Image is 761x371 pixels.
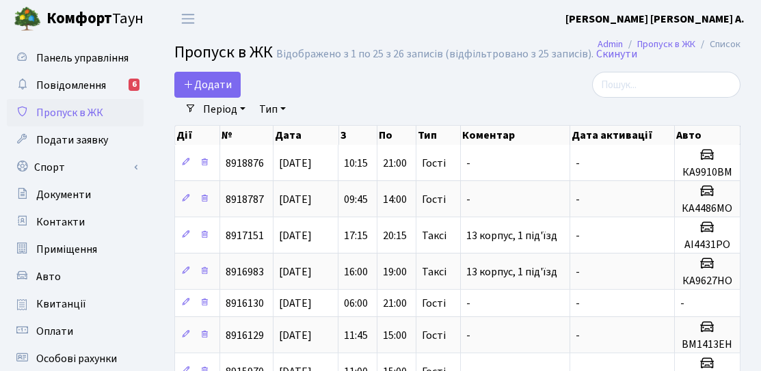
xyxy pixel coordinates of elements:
[422,330,446,341] span: Гості
[36,269,61,284] span: Авто
[36,351,117,366] span: Особові рахунки
[226,192,264,207] span: 8918787
[466,328,470,343] span: -
[377,126,416,145] th: По
[129,79,139,91] div: 6
[226,296,264,311] span: 8916130
[198,98,251,121] a: Період
[36,105,103,120] span: Пропуск в ЖК
[7,208,144,236] a: Контакти
[422,298,446,309] span: Гості
[383,328,407,343] span: 15:00
[7,154,144,181] a: Спорт
[680,275,734,288] h5: КА9627НО
[7,263,144,290] a: Авто
[36,215,85,230] span: Контакти
[14,5,41,33] img: logo.png
[576,156,580,171] span: -
[279,192,312,207] span: [DATE]
[254,98,291,121] a: Тип
[174,72,241,98] a: Додати
[461,126,570,145] th: Коментар
[383,264,407,279] span: 19:00
[344,296,368,311] span: 06:00
[576,328,580,343] span: -
[36,242,97,257] span: Приміщення
[344,264,368,279] span: 16:00
[565,12,745,27] b: [PERSON_NAME] [PERSON_NAME] А.
[226,328,264,343] span: 8916129
[36,133,108,148] span: Подати заявку
[466,156,470,171] span: -
[7,44,144,72] a: Панель управління
[7,236,144,263] a: Приміщення
[344,156,368,171] span: 10:15
[598,37,623,51] a: Admin
[7,72,144,99] a: Повідомлення6
[577,30,761,59] nav: breadcrumb
[695,37,740,52] li: Список
[344,228,368,243] span: 17:15
[680,166,734,179] h5: КА9910ВМ
[344,192,368,207] span: 09:45
[344,328,368,343] span: 11:45
[466,296,470,311] span: -
[279,156,312,171] span: [DATE]
[36,297,86,312] span: Квитанції
[422,194,446,205] span: Гості
[680,238,734,251] h5: АІ4431РО
[680,338,734,351] h5: ВМ1413ЕН
[576,192,580,207] span: -
[36,51,129,66] span: Панель управління
[576,296,580,311] span: -
[576,228,580,243] span: -
[422,158,446,169] span: Гості
[596,48,637,61] a: Скинути
[174,40,273,64] span: Пропуск в ЖК
[339,126,378,145] th: З
[422,266,446,277] span: Таксі
[279,328,312,343] span: [DATE]
[675,126,740,145] th: Авто
[175,126,220,145] th: Дії
[36,78,106,93] span: Повідомлення
[576,264,580,279] span: -
[46,8,144,31] span: Таун
[570,126,675,145] th: Дата активації
[279,228,312,243] span: [DATE]
[383,296,407,311] span: 21:00
[416,126,460,145] th: Тип
[383,156,407,171] span: 21:00
[680,202,734,215] h5: КА4486МО
[36,324,73,339] span: Оплати
[637,37,695,51] a: Пропуск в ЖК
[466,228,557,243] span: 13 корпус, 1 під'їзд
[36,187,91,202] span: Документи
[680,296,684,311] span: -
[565,11,745,27] a: [PERSON_NAME] [PERSON_NAME] А.
[279,296,312,311] span: [DATE]
[183,77,232,92] span: Додати
[466,264,557,279] span: 13 корпус, 1 під'їзд
[7,181,144,208] a: Документи
[171,8,205,30] button: Переключити навігацію
[7,126,144,154] a: Подати заявку
[226,264,264,279] span: 8916983
[7,290,144,318] a: Квитанції
[226,156,264,171] span: 8918876
[276,48,593,61] div: Відображено з 1 по 25 з 26 записів (відфільтровано з 25 записів).
[422,230,446,241] span: Таксі
[466,192,470,207] span: -
[592,72,740,98] input: Пошук...
[279,264,312,279] span: [DATE]
[46,8,112,29] b: Комфорт
[7,318,144,345] a: Оплати
[383,192,407,207] span: 14:00
[7,99,144,126] a: Пропуск в ЖК
[273,126,339,145] th: Дата
[383,228,407,243] span: 20:15
[220,126,273,145] th: №
[226,228,264,243] span: 8917151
